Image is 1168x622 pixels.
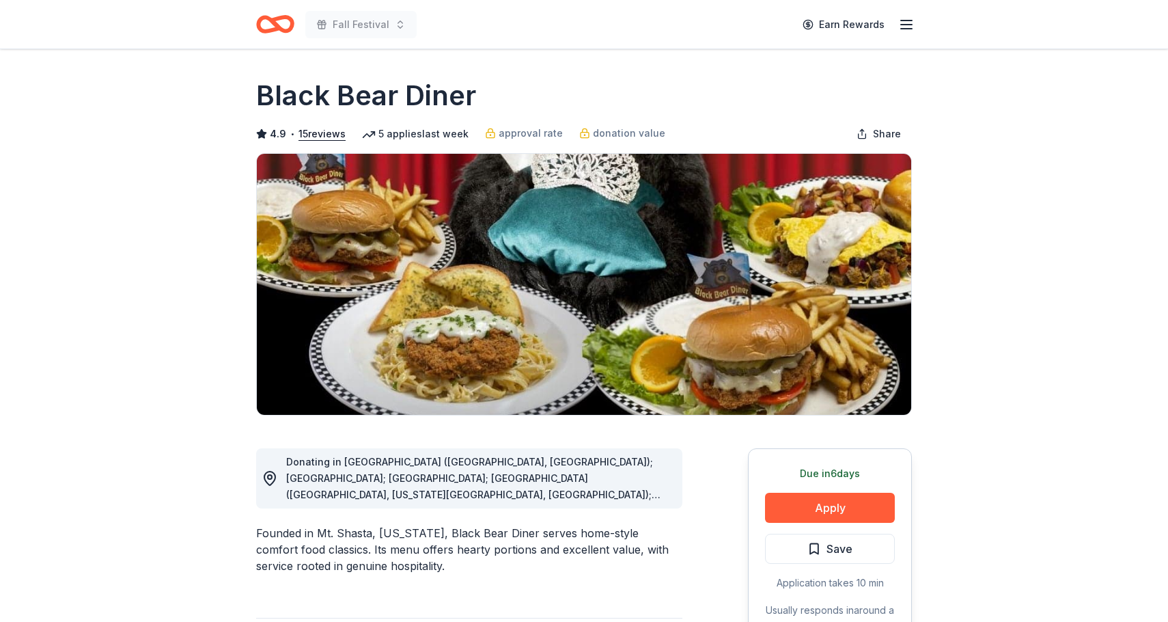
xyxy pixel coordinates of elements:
[362,126,469,142] div: 5 applies last week
[826,540,852,558] span: Save
[256,525,682,574] div: Founded in Mt. Shasta, [US_STATE], Black Bear Diner serves home-style comfort food classics. Its ...
[765,493,895,523] button: Apply
[270,126,286,142] span: 4.9
[290,129,295,139] span: •
[846,120,912,148] button: Share
[765,465,895,482] div: Due in 6 days
[257,154,911,415] img: Image for Black Bear Diner
[579,125,665,141] a: donation value
[256,8,294,40] a: Home
[333,16,389,33] span: Fall Festival
[593,125,665,141] span: donation value
[305,11,417,38] button: Fall Festival
[256,77,476,115] h1: Black Bear Diner
[765,534,895,564] button: Save
[765,575,895,591] div: Application takes 10 min
[873,126,901,142] span: Share
[794,12,893,37] a: Earn Rewards
[485,125,563,141] a: approval rate
[499,125,563,141] span: approval rate
[298,126,346,142] button: 15reviews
